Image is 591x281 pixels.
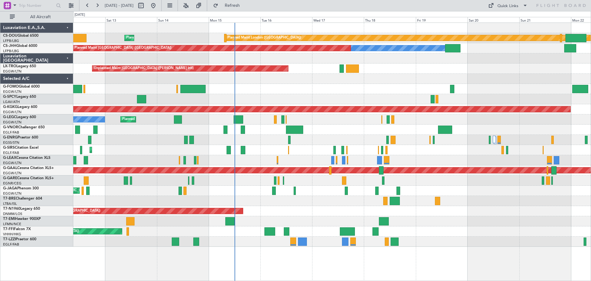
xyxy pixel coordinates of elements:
div: Fri 19 [416,17,468,23]
a: G-GAALCessna Citation XLS+ [3,166,54,170]
a: LFMN/NCE [3,222,21,226]
a: G-JAGAPhenom 300 [3,187,39,190]
a: LTBA/ISL [3,201,17,206]
a: EGLF/FAB [3,242,19,247]
div: Sun 21 [519,17,571,23]
button: Quick Links [485,1,531,10]
span: G-FOMO [3,85,19,89]
a: G-GARECessna Citation XLS+ [3,176,54,180]
div: Wed 17 [312,17,364,23]
div: Quick Links [497,3,518,9]
span: T7-EMI [3,217,15,221]
span: T7-BRE [3,197,16,200]
a: EGSS/STN [3,140,19,145]
button: All Aircraft [7,12,67,22]
a: G-FOMOGlobal 6000 [3,85,40,89]
span: CS-DOU [3,34,18,38]
div: Planned Maint [GEOGRAPHIC_DATA] ([GEOGRAPHIC_DATA]) [30,186,127,195]
span: T7-N1960 [3,207,20,211]
div: Planned Maint [GEOGRAPHIC_DATA] ([GEOGRAPHIC_DATA]) [126,33,223,43]
a: EGGW/LTN [3,161,22,165]
a: EGGW/LTN [3,110,22,114]
a: G-KGKGLegacy 600 [3,105,37,109]
span: G-KGKG [3,105,18,109]
a: G-ENRGPraetor 600 [3,136,38,139]
span: LX-TRO [3,64,16,68]
button: Refresh [210,1,247,10]
span: G-VNOR [3,126,18,129]
a: G-SIRSCitation Excel [3,146,38,150]
a: VHHH/HKG [3,232,21,237]
a: EGGW/LTN [3,171,22,176]
span: G-SIRS [3,146,15,150]
a: EGGW/LTN [3,120,22,125]
a: EGLF/FAB [3,130,19,135]
a: EGNR/CEG [3,181,22,186]
div: Thu 18 [364,17,416,23]
span: G-GARE [3,176,17,180]
a: LFPB/LBG [3,39,19,43]
a: EGGW/LTN [3,89,22,94]
a: EGLF/FAB [3,151,19,155]
input: Trip Number [19,1,54,10]
a: LFPB/LBG [3,49,19,53]
div: [DATE] [74,12,85,18]
span: [DATE] - [DATE] [105,3,134,8]
a: G-LEGCLegacy 600 [3,115,36,119]
a: EGGW/LTN [3,191,22,196]
span: Refresh [219,3,245,8]
a: LX-TROLegacy 650 [3,64,36,68]
div: Sun 14 [157,17,209,23]
div: Mon 15 [209,17,260,23]
a: CS-JHHGlobal 6000 [3,44,37,48]
span: G-JAGA [3,187,17,190]
a: G-SPCYLegacy 650 [3,95,36,99]
div: Planned Maint [GEOGRAPHIC_DATA] ([GEOGRAPHIC_DATA]) [91,145,188,155]
a: CS-DOUGlobal 6500 [3,34,38,38]
span: All Aircraft [16,15,65,19]
span: CS-JHH [3,44,16,48]
span: G-SPCY [3,95,16,99]
span: G-LEGC [3,115,16,119]
a: G-VNORChallenger 650 [3,126,45,129]
div: Tue 16 [260,17,312,23]
a: T7-LZZIPraetor 600 [3,238,36,241]
div: Sat 20 [468,17,519,23]
a: T7-N1960Legacy 650 [3,207,40,211]
span: T7-FFI [3,227,14,231]
a: T7-FFIFalcon 7X [3,227,31,231]
div: Planned Maint London ([GEOGRAPHIC_DATA]) [227,33,301,43]
a: T7-EMIHawker 900XP [3,217,41,221]
div: Planned Maint [GEOGRAPHIC_DATA] ([GEOGRAPHIC_DATA]) [74,43,171,53]
a: DNMM/LOS [3,212,22,216]
a: T7-BREChallenger 604 [3,197,42,200]
div: Fri 12 [54,17,105,23]
div: Planned Maint [GEOGRAPHIC_DATA] ([GEOGRAPHIC_DATA]) [122,115,219,124]
span: G-GAAL [3,166,17,170]
div: Sat 13 [105,17,157,23]
a: LGAV/ATH [3,100,20,104]
span: G-ENRG [3,136,18,139]
span: T7-LZZI [3,238,16,241]
a: G-LEAXCessna Citation XLS [3,156,50,160]
span: G-LEAX [3,156,16,160]
a: EGGW/LTN [3,69,22,74]
div: Unplanned Maint [GEOGRAPHIC_DATA] ([PERSON_NAME] Intl) [94,64,194,73]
